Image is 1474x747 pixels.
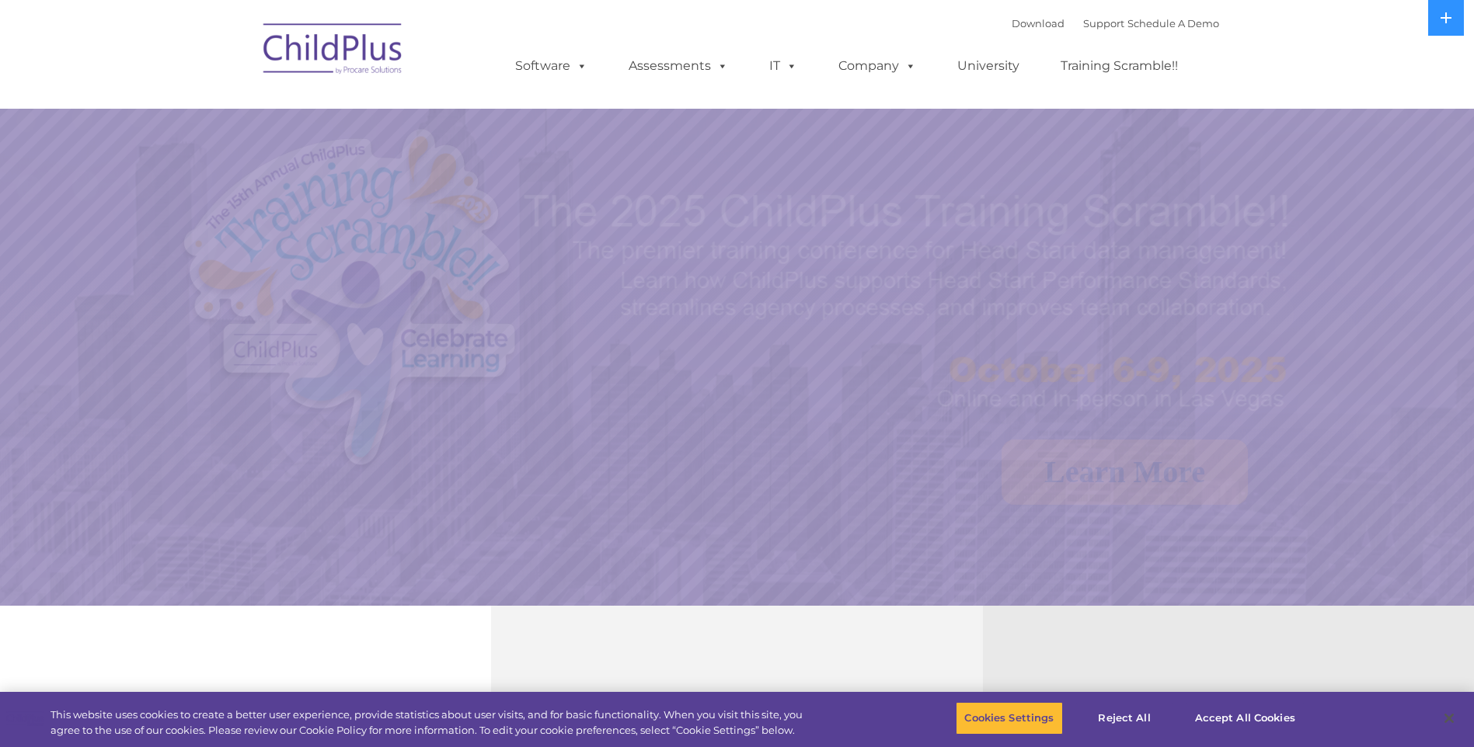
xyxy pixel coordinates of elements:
[1045,50,1193,82] a: Training Scramble!!
[51,707,810,738] div: This website uses cookies to create a better user experience, provide statistics about user visit...
[1076,702,1173,735] button: Reject All
[613,50,744,82] a: Assessments
[1187,702,1304,735] button: Accept All Cookies
[1127,17,1219,30] a: Schedule A Demo
[956,702,1062,735] button: Cookies Settings
[1002,440,1248,505] a: Learn More
[1083,17,1124,30] a: Support
[1012,17,1219,30] font: |
[1012,17,1065,30] a: Download
[823,50,932,82] a: Company
[1432,701,1466,735] button: Close
[754,50,813,82] a: IT
[256,12,411,90] img: ChildPlus by Procare Solutions
[500,50,603,82] a: Software
[942,50,1035,82] a: University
